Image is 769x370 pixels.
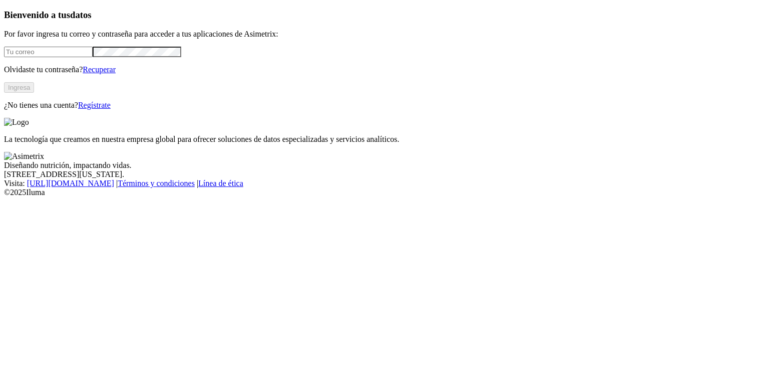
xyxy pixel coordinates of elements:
[118,179,195,188] a: Términos y condiciones
[198,179,243,188] a: Línea de ética
[4,170,765,179] div: [STREET_ADDRESS][US_STATE].
[4,152,44,161] img: Asimetrix
[4,135,765,144] p: La tecnología que creamos en nuestra empresa global para ofrecer soluciones de datos especializad...
[4,101,765,110] p: ¿No tienes una cuenta?
[4,30,765,39] p: Por favor ingresa tu correo y contraseña para acceder a tus aplicaciones de Asimetrix:
[27,179,114,188] a: [URL][DOMAIN_NAME]
[4,82,34,93] button: Ingresa
[83,65,116,74] a: Recuperar
[4,188,765,197] div: © 2025 Iluma
[4,47,93,57] input: Tu correo
[4,161,765,170] div: Diseñando nutrición, impactando vidas.
[4,65,765,74] p: Olvidaste tu contraseña?
[4,118,29,127] img: Logo
[70,10,92,20] span: datos
[4,10,765,21] h3: Bienvenido a tus
[78,101,111,109] a: Regístrate
[4,179,765,188] div: Visita : | |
